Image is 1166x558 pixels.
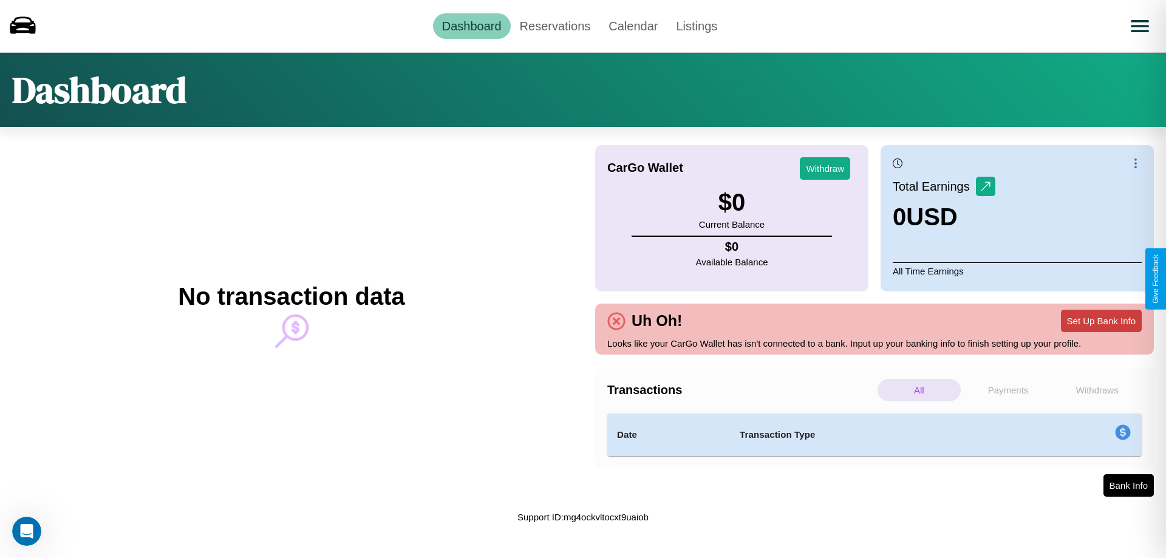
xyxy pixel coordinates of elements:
[740,427,1015,442] h4: Transaction Type
[893,175,976,197] p: Total Earnings
[1151,254,1160,304] div: Give Feedback
[12,65,186,115] h1: Dashboard
[626,312,688,330] h4: Uh Oh!
[607,383,874,397] h4: Transactions
[607,413,1142,456] table: simple table
[517,509,649,525] p: Support ID: mg4ockvltocxt9uaiob
[511,13,600,39] a: Reservations
[967,379,1050,401] p: Payments
[1061,310,1142,332] button: Set Up Bank Info
[667,13,726,39] a: Listings
[696,240,768,254] h4: $ 0
[800,157,850,180] button: Withdraw
[696,254,768,270] p: Available Balance
[599,13,667,39] a: Calendar
[12,517,41,546] iframe: Intercom live chat
[178,283,404,310] h2: No transaction data
[893,203,995,231] h3: 0 USD
[893,262,1142,279] p: All Time Earnings
[1055,379,1139,401] p: Withdraws
[607,161,683,175] h4: CarGo Wallet
[699,189,765,216] h3: $ 0
[1123,9,1157,43] button: Open menu
[878,379,961,401] p: All
[699,216,765,233] p: Current Balance
[617,427,720,442] h4: Date
[1103,474,1154,497] button: Bank Info
[433,13,511,39] a: Dashboard
[607,335,1142,352] p: Looks like your CarGo Wallet has isn't connected to a bank. Input up your banking info to finish ...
